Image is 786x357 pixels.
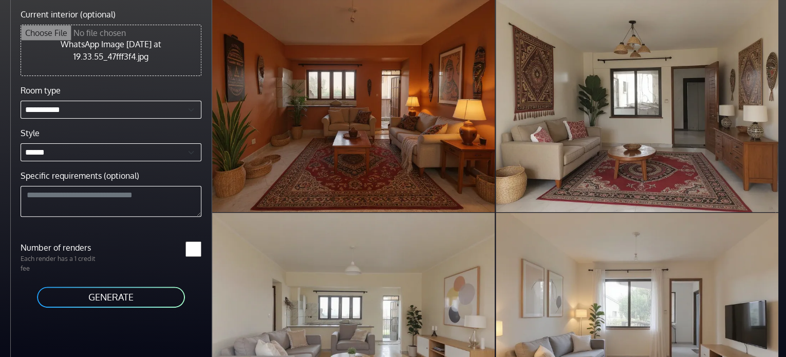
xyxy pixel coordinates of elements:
label: Specific requirements (optional) [21,170,139,182]
label: Number of renders [14,241,111,254]
label: Current interior (optional) [21,8,116,21]
label: Style [21,127,40,139]
p: Each render has a 1 credit fee [14,254,111,273]
button: GENERATE [36,286,186,309]
label: Room type [21,84,61,97]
